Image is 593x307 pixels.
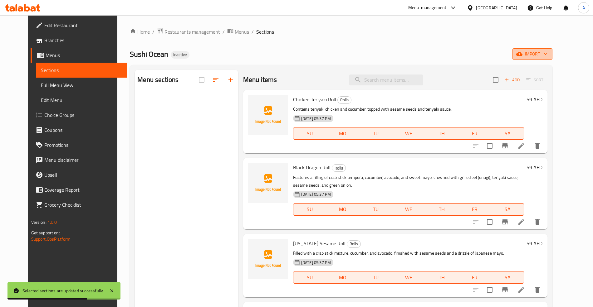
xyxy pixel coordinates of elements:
[31,167,127,182] a: Upsell
[31,137,127,152] a: Promotions
[425,203,458,216] button: TH
[517,286,525,294] a: Edit menu item
[329,205,357,214] span: MO
[41,96,122,104] span: Edit Menu
[293,249,524,257] p: Filled with a crab stick mixture, cucumber, and avocado, finished with sesame seeds and a drizzle...
[299,191,333,197] span: [DATE] 05:37 PM
[44,186,122,194] span: Coverage Report
[44,36,122,44] span: Branches
[248,239,288,279] img: California Sesame Roll
[31,122,127,137] a: Coupons
[582,4,585,11] span: A
[395,273,423,282] span: WE
[504,76,521,84] span: Add
[41,81,122,89] span: Full Menu View
[31,197,127,212] a: Grocery Checklist
[243,75,277,84] h2: Menu items
[461,205,489,214] span: FR
[326,271,359,284] button: MO
[527,95,542,104] h6: 59 AED
[130,28,150,36] a: Home
[362,205,390,214] span: TU
[44,111,122,119] span: Choice Groups
[337,96,351,104] div: Rolls
[296,273,324,282] span: SU
[359,203,392,216] button: TU
[31,182,127,197] a: Coverage Report
[491,127,524,140] button: SA
[425,127,458,140] button: TH
[36,93,127,108] a: Edit Menu
[252,28,254,36] li: /
[31,18,127,33] a: Edit Restaurant
[425,271,458,284] button: TH
[461,129,489,138] span: FR
[408,4,447,12] div: Menu-management
[293,163,331,172] span: Black Dragon Roll
[428,205,456,214] span: TH
[46,51,122,59] span: Menus
[47,218,57,226] span: 1.0.0
[517,50,547,58] span: import
[527,163,542,172] h6: 59 AED
[461,273,489,282] span: FR
[248,95,288,135] img: Chicken Teriyaki Roll
[44,201,122,209] span: Grocery Checklist
[223,72,238,87] button: Add section
[362,273,390,282] span: TU
[359,127,392,140] button: TU
[332,164,346,172] div: Rolls
[497,214,512,229] button: Branch-specific-item
[157,28,220,36] a: Restaurants management
[530,138,545,153] button: delete
[36,63,127,78] a: Sections
[512,48,552,60] button: import
[293,271,326,284] button: SU
[347,240,361,248] div: Rolls
[22,287,103,294] div: Selected sections are updated successfully
[483,139,496,152] span: Select to update
[458,203,491,216] button: FR
[502,75,522,85] span: Add item
[392,127,425,140] button: WE
[483,215,496,228] span: Select to update
[31,48,127,63] a: Menus
[347,240,360,247] span: Rolls
[164,28,220,36] span: Restaurants management
[329,273,357,282] span: MO
[293,95,336,104] span: Chicken Teriyaki Roll
[293,174,524,189] p: Features a filling of crab stick tempura, cucumber, avocado, and sweet mayo, crowned with grilled...
[36,78,127,93] a: Full Menu View
[130,47,168,61] span: Sushi Ocean
[497,282,512,297] button: Branch-specific-item
[44,141,122,149] span: Promotions
[349,74,423,85] input: search
[31,152,127,167] a: Menu disclaimer
[458,127,491,140] button: FR
[31,235,71,243] a: Support.OpsPlatform
[428,129,456,138] span: TH
[494,129,522,138] span: SA
[293,239,346,248] span: [US_STATE] Sesame Roll
[326,203,359,216] button: MO
[530,282,545,297] button: delete
[293,105,524,113] p: Contains teriyaki chicken and cucumber, topped with sesame seeds and teriyaki sauce.
[338,96,351,103] span: Rolls
[395,129,423,138] span: WE
[31,218,47,226] span: Version:
[223,28,225,36] li: /
[491,271,524,284] button: SA
[299,116,333,122] span: [DATE] 05:37 PM
[44,171,122,179] span: Upsell
[497,138,512,153] button: Branch-specific-item
[227,28,249,36] a: Menus
[428,273,456,282] span: TH
[359,271,392,284] button: TU
[527,239,542,248] h6: 59 AED
[31,229,60,237] span: Get support on:
[329,129,357,138] span: MO
[494,273,522,282] span: SA
[130,28,552,36] nav: breadcrumb
[458,271,491,284] button: FR
[299,260,333,266] span: [DATE] 05:37 PM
